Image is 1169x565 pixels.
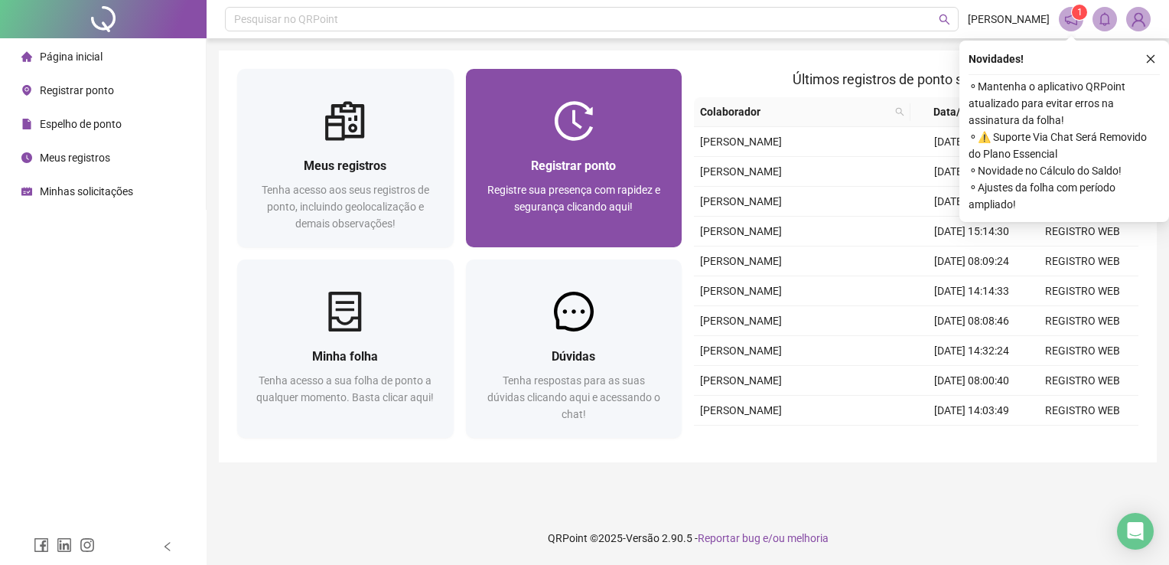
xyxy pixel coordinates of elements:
[1027,336,1138,366] td: REGISTRO WEB
[939,14,950,25] span: search
[21,85,32,96] span: environment
[917,336,1027,366] td: [DATE] 14:32:24
[40,118,122,130] span: Espelho de ponto
[237,260,454,438] a: Minha folhaTenha acesso a sua folha de ponto a qualquer momento. Basta clicar aqui!
[1072,5,1087,20] sup: 1
[57,537,72,553] span: linkedin
[626,532,659,544] span: Versão
[793,71,1040,87] span: Últimos registros de ponto sincronizados
[304,158,386,173] span: Meus registros
[969,162,1160,179] span: ⚬ Novidade no Cálculo do Saldo!
[1027,426,1138,456] td: REGISTRO WEB
[698,532,829,544] span: Reportar bug e/ou melhoria
[700,136,782,148] span: [PERSON_NAME]
[917,366,1027,396] td: [DATE] 08:00:40
[1027,396,1138,426] td: REGISTRO WEB
[892,100,907,123] span: search
[969,129,1160,162] span: ⚬ ⚠️ Suporte Via Chat Será Removido do Plano Essencial
[969,78,1160,129] span: ⚬ Mantenha o aplicativo QRPoint atualizado para evitar erros na assinatura da folha!
[1027,247,1138,276] td: REGISTRO WEB
[312,349,378,364] span: Minha folha
[40,84,114,96] span: Registrar ponto
[969,179,1160,213] span: ⚬ Ajustes da folha com período ampliado!
[21,152,32,163] span: clock-circle
[700,315,782,327] span: [PERSON_NAME]
[917,276,1027,306] td: [DATE] 14:14:33
[552,349,595,364] span: Dúvidas
[1027,306,1138,336] td: REGISTRO WEB
[1098,12,1112,26] span: bell
[700,165,782,178] span: [PERSON_NAME]
[1077,7,1083,18] span: 1
[1127,8,1150,31] img: 86812
[1145,54,1156,64] span: close
[21,119,32,129] span: file
[466,69,682,247] a: Registrar pontoRegistre sua presença com rapidez e segurança clicando aqui!
[487,374,660,420] span: Tenha respostas para as suas dúvidas clicando aqui e acessando o chat!
[917,187,1027,217] td: [DATE] 08:26:22
[700,285,782,297] span: [PERSON_NAME]
[1027,276,1138,306] td: REGISTRO WEB
[917,157,1027,187] td: [DATE] 14:34:25
[40,51,103,63] span: Página inicial
[910,97,1018,127] th: Data/Hora
[256,374,434,403] span: Tenha acesso a sua folha de ponto a qualquer momento. Basta clicar aqui!
[21,186,32,197] span: schedule
[80,537,95,553] span: instagram
[1117,513,1154,550] div: Open Intercom Messenger
[700,404,782,416] span: [PERSON_NAME]
[917,127,1027,157] td: [DATE] 08:07:28
[40,152,110,164] span: Meus registros
[1027,217,1138,247] td: REGISTRO WEB
[1027,366,1138,396] td: REGISTRO WEB
[700,103,889,120] span: Colaborador
[968,11,1050,28] span: [PERSON_NAME]
[34,537,49,553] span: facebook
[969,51,1024,67] span: Novidades !
[40,185,133,198] span: Minhas solicitações
[262,184,429,230] span: Tenha acesso aos seus registros de ponto, incluindo geolocalização e demais observações!
[466,260,682,438] a: DúvidasTenha respostas para as suas dúvidas clicando aqui e acessando o chat!
[917,247,1027,276] td: [DATE] 08:09:24
[700,374,782,387] span: [PERSON_NAME]
[487,184,660,213] span: Registre sua presença com rapidez e segurança clicando aqui!
[531,158,616,173] span: Registrar ponto
[700,345,782,357] span: [PERSON_NAME]
[917,396,1027,426] td: [DATE] 14:03:49
[700,195,782,207] span: [PERSON_NAME]
[700,225,782,237] span: [PERSON_NAME]
[917,103,1000,120] span: Data/Hora
[917,306,1027,336] td: [DATE] 08:08:46
[917,426,1027,456] td: [DATE] 08:11:15
[207,511,1169,565] footer: QRPoint © 2025 - 2.90.5 -
[1064,12,1078,26] span: notification
[917,217,1027,247] td: [DATE] 15:14:30
[162,541,173,552] span: left
[895,107,904,116] span: search
[700,255,782,267] span: [PERSON_NAME]
[237,69,454,247] a: Meus registrosTenha acesso aos seus registros de ponto, incluindo geolocalização e demais observa...
[21,51,32,62] span: home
